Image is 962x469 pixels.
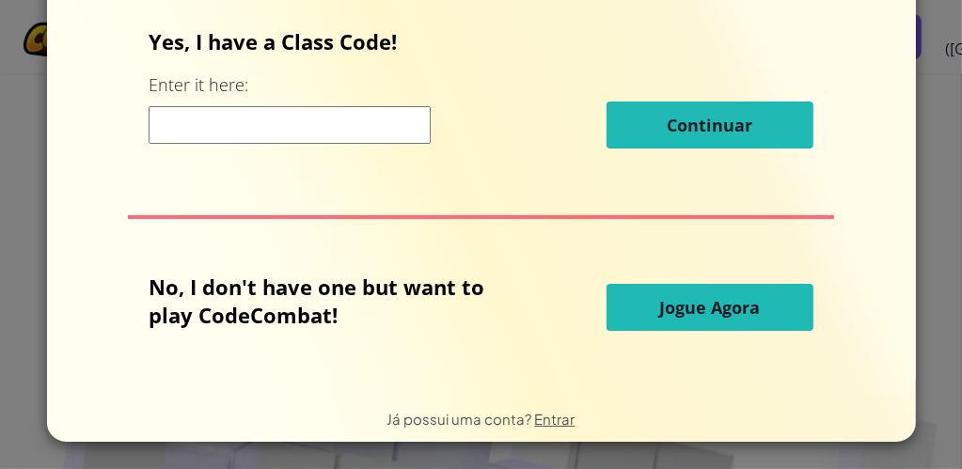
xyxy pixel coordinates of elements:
[660,296,761,319] span: Jogue Agora
[607,284,813,331] button: Jogue Agora
[668,114,753,136] span: Continuar
[535,410,576,428] a: Entrar
[149,273,513,329] p: No, I don't have one but want to play CodeCombat!
[149,27,813,55] p: Yes, I have a Class Code!
[607,102,813,149] button: Continuar
[387,410,535,428] span: Já possui uma conta?
[149,73,248,97] label: Enter it here:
